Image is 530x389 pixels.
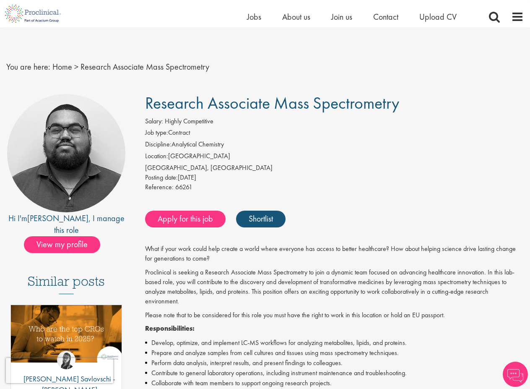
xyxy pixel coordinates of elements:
[145,128,524,140] li: Contract
[503,362,528,387] img: Chatbot
[145,140,524,151] li: Analytical Chemistry
[145,268,524,306] p: Proclinical is seeking a Research Associate Mass Spectrometry to join a dynamic team focused on a...
[57,351,75,369] img: Theodora Savlovschi - Wicks
[6,212,126,236] div: Hi I'm , I manage this role
[145,151,524,163] li: [GEOGRAPHIC_DATA]
[145,173,178,182] span: Posting date:
[28,274,105,294] h3: Similar posts
[282,11,310,22] a: About us
[145,358,524,368] li: Perform data analysis, interpret results, and present findings to colleagues.
[165,117,213,125] span: Highly Competitive
[145,311,524,320] p: Please note that to be considered for this role you must have the right to work in this location ...
[145,348,524,358] li: Prepare and analyze samples from cell cultures and tissues using mass spectrometry techniques.
[145,244,524,264] p: What if your work could help create a world where everyone has access to better healthcare? How a...
[236,211,286,227] a: Shortlist
[6,358,113,383] iframe: reCAPTCHA
[247,11,261,22] a: Jobs
[331,11,352,22] a: Join us
[145,92,399,114] span: Research Associate Mass Spectrometry
[373,11,398,22] a: Contact
[145,211,226,227] a: Apply for this job
[74,61,78,72] span: >
[24,236,100,253] span: View my profile
[81,61,209,72] span: Research Associate Mass Spectrometry
[52,61,72,72] a: breadcrumb link
[145,378,524,388] li: Collaborate with team members to support ongoing research projects.
[145,140,171,149] label: Discipline:
[175,183,192,191] span: 66261
[145,128,168,138] label: Job type:
[145,183,174,192] label: Reference:
[145,151,168,161] label: Location:
[145,324,195,333] strong: Responsibilities:
[6,61,50,72] span: You are here:
[24,238,109,249] a: View my profile
[419,11,457,22] a: Upload CV
[7,94,125,212] img: imeage of recruiter Ashley Bennett
[145,173,524,183] div: [DATE]
[145,368,524,378] li: Contribute to general laboratory operations, including instrument maintenance and troubleshooting.
[145,163,524,173] div: [GEOGRAPHIC_DATA], [GEOGRAPHIC_DATA]
[27,213,88,224] a: [PERSON_NAME]
[11,305,122,379] a: Link to a post
[145,117,163,126] label: Salary:
[145,338,524,348] li: Develop, optimize, and implement LC-MS workflows for analyzing metabolites, lipids, and proteins.
[11,305,122,363] img: Top 10 CROs 2025 | Proclinical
